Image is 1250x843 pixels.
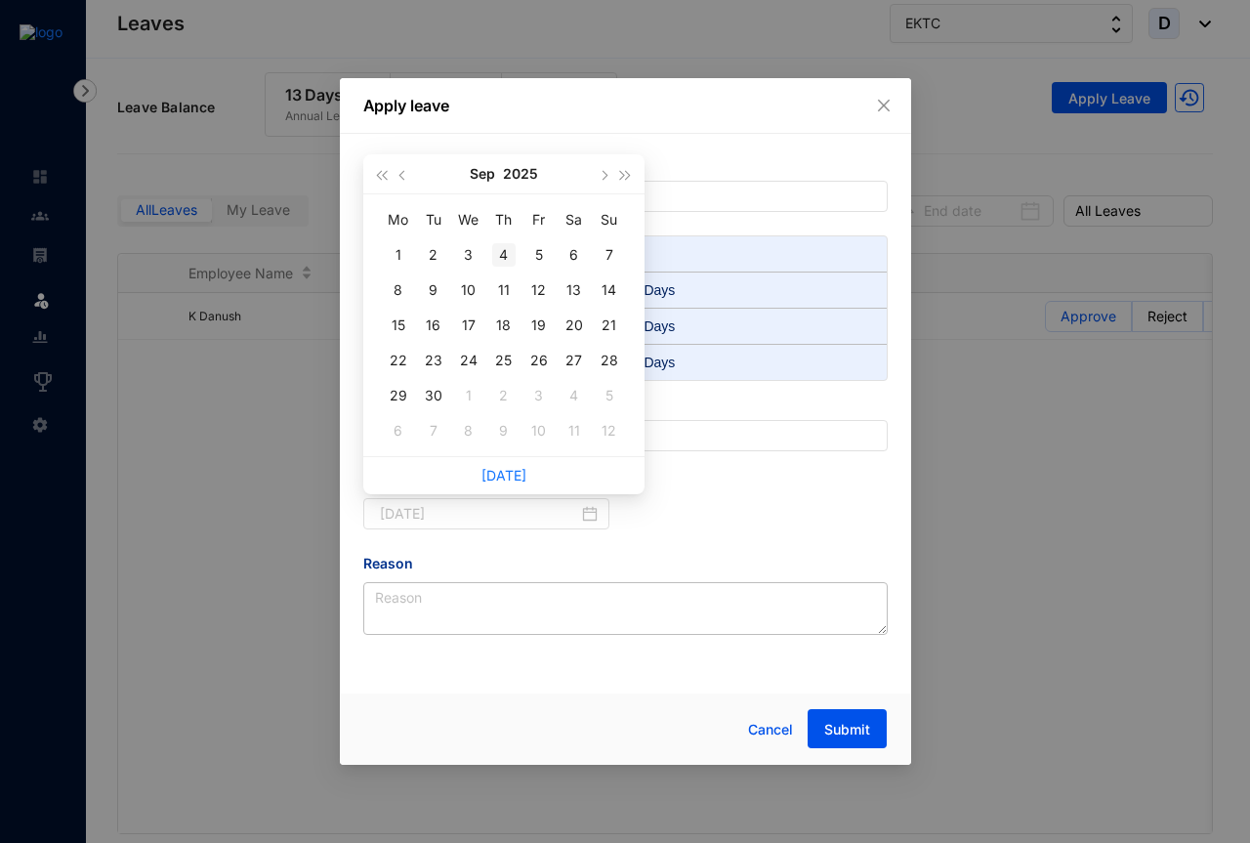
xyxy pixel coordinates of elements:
[557,202,592,237] th: Sa
[451,237,486,273] td: 2025-09-03
[527,314,551,337] div: 19
[824,720,870,739] span: Submit
[598,419,621,443] div: 12
[592,413,627,448] td: 2025-10-12
[598,349,621,372] div: 28
[481,467,526,484] a: [DATE]
[457,243,480,267] div: 3
[557,413,592,448] td: 2025-10-11
[592,343,627,378] td: 2025-09-28
[486,273,521,308] td: 2025-09-11
[416,378,451,413] td: 2025-09-30
[486,308,521,343] td: 2025-09-18
[598,278,621,302] div: 14
[457,419,480,443] div: 8
[486,343,521,378] td: 2025-09-25
[422,349,445,372] div: 23
[557,343,592,378] td: 2025-09-27
[381,202,416,237] th: Mo
[381,378,416,413] td: 2025-09-29
[808,709,887,748] button: Submit
[363,157,888,181] span: Employee Name
[625,316,707,336] div: 07 Days
[451,308,486,343] td: 2025-09-17
[521,273,557,308] td: 2025-09-12
[451,343,486,378] td: 2025-09-24
[451,273,486,308] td: 2025-09-10
[387,384,410,407] div: 29
[748,719,793,740] span: Cancel
[527,419,551,443] div: 10
[557,308,592,343] td: 2025-09-20
[416,273,451,308] td: 2025-09-09
[492,384,516,407] div: 2
[521,413,557,448] td: 2025-10-10
[503,154,538,193] button: 2025
[422,384,445,407] div: 30
[492,243,516,267] div: 4
[562,349,586,372] div: 27
[451,413,486,448] td: 2025-10-08
[598,314,621,337] div: 21
[381,237,416,273] td: 2025-09-01
[422,243,445,267] div: 2
[363,582,888,635] textarea: Reason
[363,94,888,117] p: Apply leave
[592,378,627,413] td: 2025-10-05
[521,202,557,237] th: Fr
[363,553,427,574] label: Reason
[592,273,627,308] td: 2025-09-14
[873,95,895,116] button: Close
[562,419,586,443] div: 11
[416,202,451,237] th: Tu
[387,419,410,443] div: 6
[527,278,551,302] div: 12
[387,243,410,267] div: 1
[521,237,557,273] td: 2025-09-05
[527,349,551,372] div: 26
[422,278,445,302] div: 9
[451,202,486,237] th: We
[521,343,557,378] td: 2025-09-26
[381,308,416,343] td: 2025-09-15
[457,384,480,407] div: 1
[562,314,586,337] div: 20
[625,280,707,300] div: 13 Days
[486,378,521,413] td: 2025-10-02
[457,278,480,302] div: 10
[876,98,892,113] span: close
[416,343,451,378] td: 2025-09-23
[521,308,557,343] td: 2025-09-19
[381,343,416,378] td: 2025-09-22
[562,384,586,407] div: 4
[380,503,579,525] input: Start Date
[492,349,516,372] div: 25
[492,419,516,443] div: 9
[416,413,451,448] td: 2025-10-07
[451,378,486,413] td: 2025-10-01
[416,237,451,273] td: 2025-09-02
[562,243,586,267] div: 6
[381,413,416,448] td: 2025-10-06
[557,237,592,273] td: 2025-09-06
[486,237,521,273] td: 2025-09-04
[470,154,495,193] button: Sep
[492,278,516,302] div: 11
[486,202,521,237] th: Th
[416,308,451,343] td: 2025-09-16
[457,314,480,337] div: 17
[592,202,627,237] th: Su
[562,278,586,302] div: 13
[521,378,557,413] td: 2025-10-03
[592,237,627,273] td: 2025-09-07
[422,419,445,443] div: 7
[387,278,410,302] div: 8
[457,349,480,372] div: 24
[625,353,707,372] div: 07 Days
[598,384,621,407] div: 5
[387,349,410,372] div: 22
[527,384,551,407] div: 3
[733,710,808,749] button: Cancel
[387,314,410,337] div: 15
[422,314,445,337] div: 16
